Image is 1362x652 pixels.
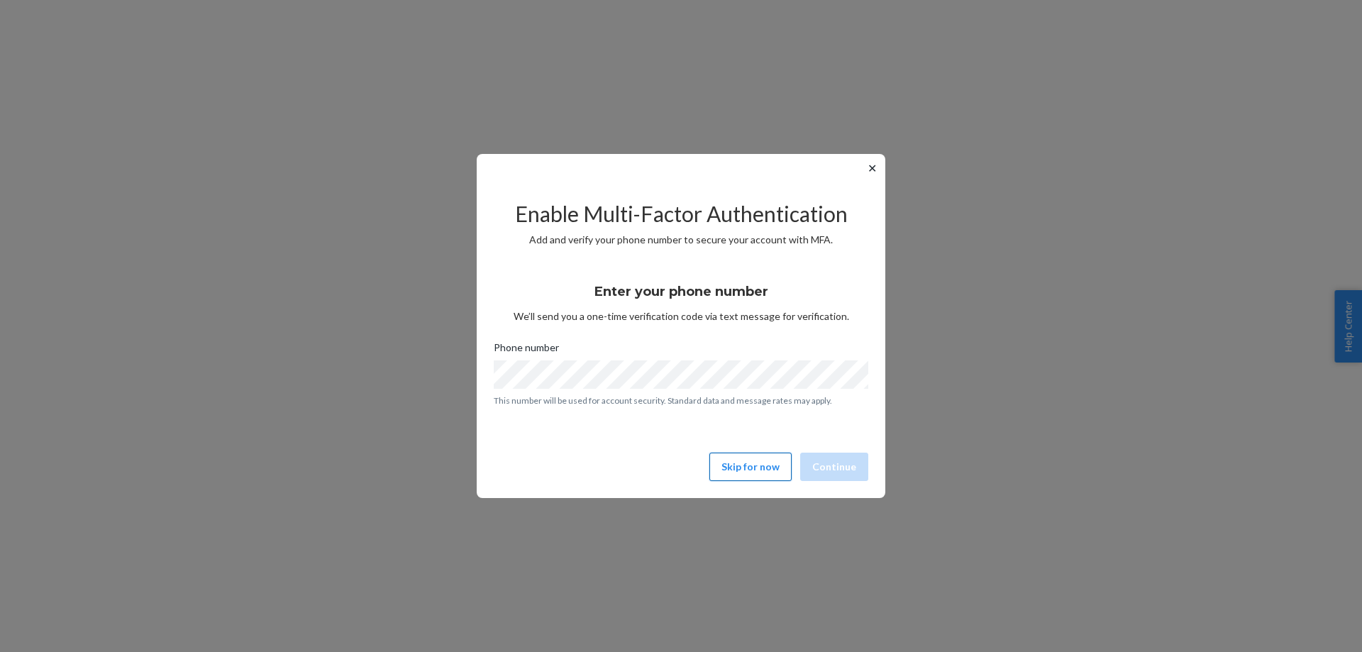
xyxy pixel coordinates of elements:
button: Continue [800,453,868,481]
p: Add and verify your phone number to secure your account with MFA. [494,233,868,247]
h2: Enable Multi-Factor Authentication [494,202,868,226]
span: Phone number [494,341,559,360]
div: We’ll send you a one-time verification code via text message for verification. [494,271,868,324]
button: Skip for now [709,453,792,481]
h3: Enter your phone number [594,282,768,301]
button: ✕ [865,160,880,177]
p: This number will be used for account security. Standard data and message rates may apply. [494,394,868,407]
